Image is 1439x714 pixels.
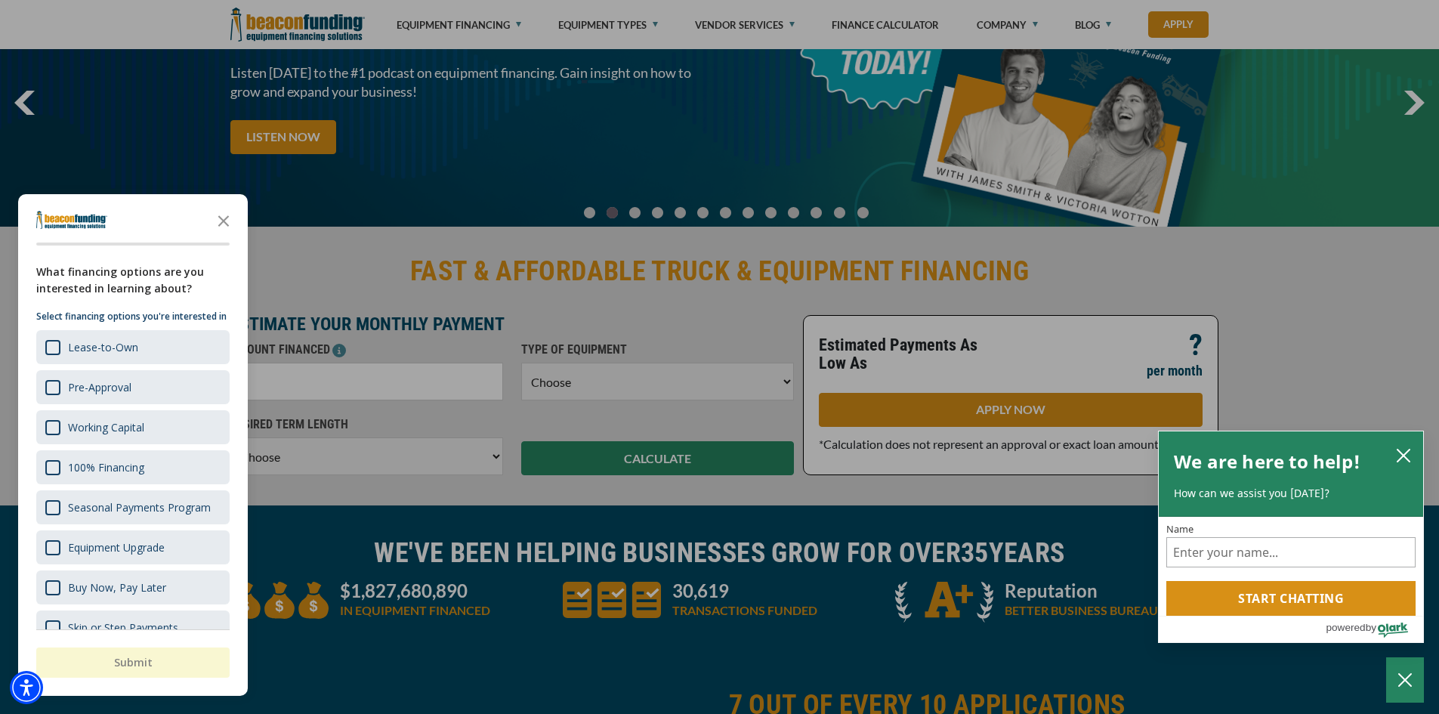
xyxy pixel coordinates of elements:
div: Accessibility Menu [10,671,43,704]
h2: We are here to help! [1174,447,1360,477]
p: How can we assist you [DATE]? [1174,486,1408,501]
div: Equipment Upgrade [36,530,230,564]
img: Company logo [36,211,107,229]
div: 100% Financing [68,460,144,474]
a: Powered by Olark [1326,617,1423,642]
button: close chatbox [1391,444,1416,465]
div: Skip or Step Payments [36,610,230,644]
p: Select financing options you're interested in [36,309,230,324]
div: Working Capital [68,420,144,434]
div: Pre-Approval [36,370,230,404]
div: Skip or Step Payments [68,620,178,635]
div: Buy Now, Pay Later [36,570,230,604]
button: Submit [36,648,230,678]
div: Equipment Upgrade [68,540,165,555]
input: Name [1166,537,1416,567]
div: Lease-to-Own [68,340,138,354]
span: powered [1326,618,1365,637]
div: Seasonal Payments Program [68,500,211,515]
button: Close the survey [208,205,239,235]
span: by [1366,618,1376,637]
div: Pre-Approval [68,380,131,394]
div: Buy Now, Pay Later [68,580,166,595]
div: Working Capital [36,410,230,444]
div: Survey [18,194,248,696]
button: Start chatting [1166,581,1416,616]
div: olark chatbox [1158,431,1424,644]
button: Close Chatbox [1386,657,1424,703]
div: What financing options are you interested in learning about? [36,264,230,297]
div: Seasonal Payments Program [36,490,230,524]
div: Lease-to-Own [36,330,230,364]
div: 100% Financing [36,450,230,484]
label: Name [1166,524,1416,534]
